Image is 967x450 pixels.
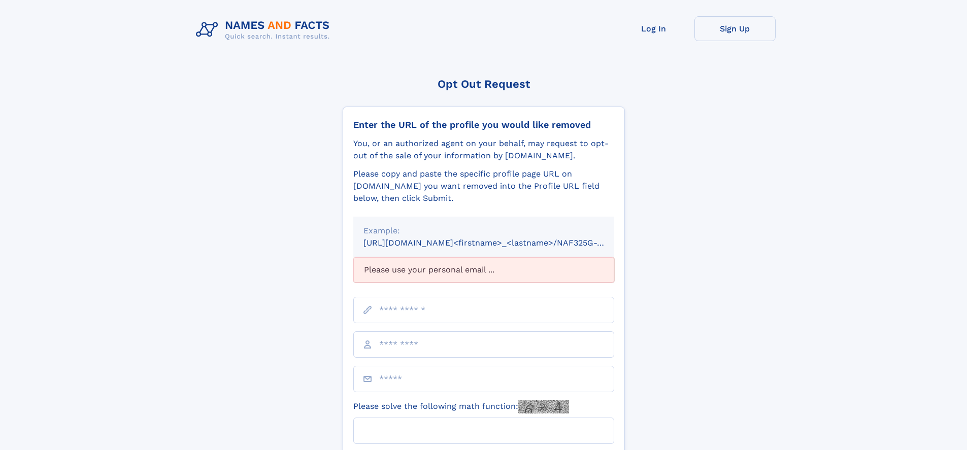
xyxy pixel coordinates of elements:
div: You, or an authorized agent on your behalf, may request to opt-out of the sale of your informatio... [353,137,614,162]
div: Please use your personal email ... [353,257,614,283]
div: Opt Out Request [343,78,625,90]
label: Please solve the following math function: [353,400,569,413]
img: Logo Names and Facts [192,16,338,44]
a: Sign Up [694,16,776,41]
a: Log In [613,16,694,41]
div: Please copy and paste the specific profile page URL on [DOMAIN_NAME] you want removed into the Pr... [353,168,614,204]
div: Enter the URL of the profile you would like removed [353,119,614,130]
div: Example: [363,225,604,237]
small: [URL][DOMAIN_NAME]<firstname>_<lastname>/NAF325G-xxxxxxxx [363,238,633,248]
